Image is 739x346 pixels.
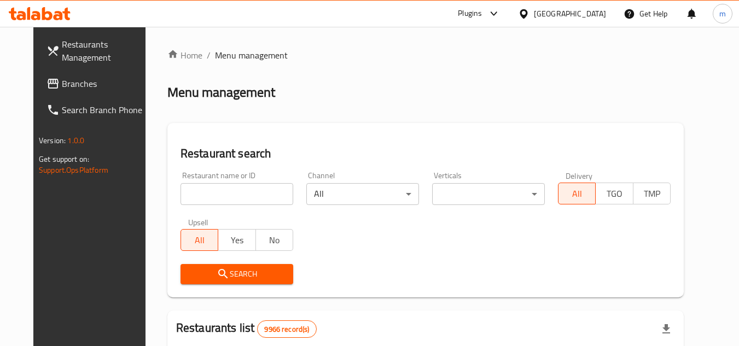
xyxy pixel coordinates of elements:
button: TGO [595,183,633,204]
span: Branches [62,77,148,90]
button: No [255,229,293,251]
span: Version: [39,133,66,148]
div: All [306,183,419,205]
button: TMP [633,183,671,204]
button: All [558,183,596,204]
a: Support.OpsPlatform [39,163,108,177]
nav: breadcrumb [167,49,684,62]
label: Upsell [188,218,208,226]
span: No [260,232,289,248]
input: Search for restaurant name or ID.. [181,183,293,205]
span: Search Branch Phone [62,103,148,116]
a: Home [167,49,202,62]
div: ​ [432,183,545,205]
span: m [719,8,726,20]
span: Restaurants Management [62,38,148,64]
a: Search Branch Phone [38,97,157,123]
h2: Menu management [167,84,275,101]
span: Get support on: [39,152,89,166]
a: Branches [38,71,157,97]
a: Restaurants Management [38,31,157,71]
span: All [185,232,214,248]
h2: Restaurant search [181,145,671,162]
span: Search [189,267,284,281]
li: / [207,49,211,62]
span: 9966 record(s) [258,324,316,335]
button: Search [181,264,293,284]
span: Menu management [215,49,288,62]
span: TGO [600,186,629,202]
button: All [181,229,218,251]
h2: Restaurants list [176,320,317,338]
span: 1.0.0 [67,133,84,148]
span: TMP [638,186,666,202]
div: Export file [653,316,679,342]
span: All [563,186,591,202]
div: Plugins [458,7,482,20]
label: Delivery [566,172,593,179]
span: Yes [223,232,251,248]
div: Total records count [257,320,316,338]
button: Yes [218,229,255,251]
div: [GEOGRAPHIC_DATA] [534,8,606,20]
